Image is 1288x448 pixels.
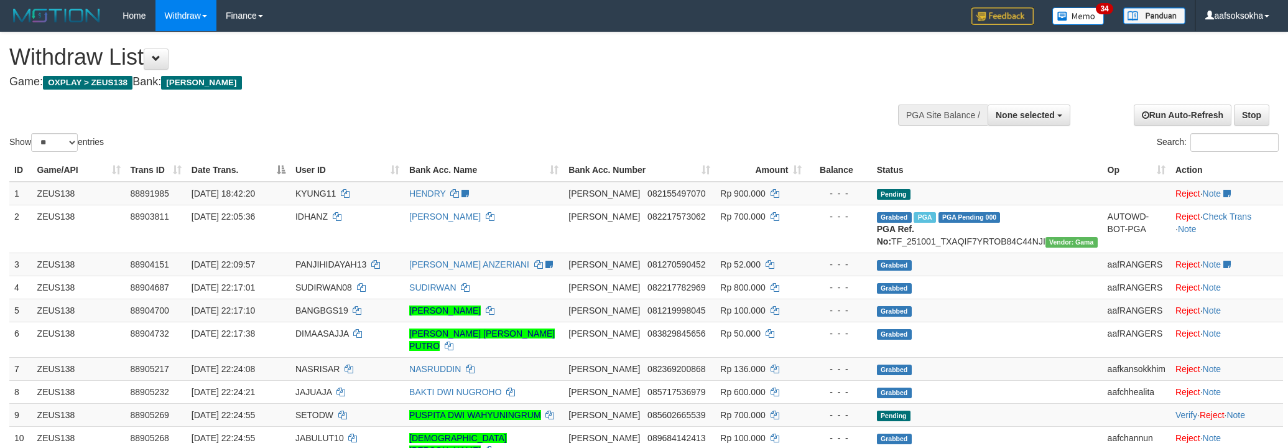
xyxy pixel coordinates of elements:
[9,253,32,276] td: 3
[131,189,169,198] span: 88891985
[32,357,126,380] td: ZEUS138
[9,299,32,322] td: 5
[877,189,910,200] span: Pending
[192,410,255,420] span: [DATE] 22:24:55
[1170,276,1283,299] td: ·
[131,410,169,420] span: 88905269
[126,159,187,182] th: Trans ID: activate to sort column ascending
[295,410,333,420] span: SETODW
[192,329,255,338] span: [DATE] 22:17:38
[807,159,871,182] th: Balance
[812,281,866,294] div: - - -
[43,76,132,90] span: OXPLAY > ZEUS138
[1170,182,1283,205] td: ·
[9,380,32,403] td: 8
[647,212,705,222] span: Copy 082217573062 to clipboard
[720,282,765,292] span: Rp 800.000
[914,212,935,223] span: Marked by aafchomsokheang
[1103,322,1170,357] td: aafRANGERS
[1170,357,1283,380] td: ·
[1203,189,1221,198] a: Note
[647,410,705,420] span: Copy 085602665539 to clipboard
[647,364,705,374] span: Copy 082369200868 to clipboard
[1178,224,1197,234] a: Note
[409,212,481,222] a: [PERSON_NAME]
[812,432,866,444] div: - - -
[1175,329,1200,338] a: Reject
[295,433,344,443] span: JABULUT10
[1200,410,1225,420] a: Reject
[295,329,349,338] span: DIMAASAJJA
[409,387,502,397] a: BAKTI DWI NUGROHO
[1103,299,1170,322] td: aafRANGERS
[1203,212,1252,222] a: Check Trans
[872,159,1103,182] th: Status
[9,133,104,152] label: Show entries
[1190,133,1279,152] input: Search:
[9,205,32,253] td: 2
[877,329,912,340] span: Grabbed
[877,434,912,444] span: Grabbed
[568,189,640,198] span: [PERSON_NAME]
[568,212,640,222] span: [PERSON_NAME]
[409,282,456,292] a: SUDIRWAN
[9,159,32,182] th: ID
[32,205,126,253] td: ZEUS138
[1175,212,1200,222] a: Reject
[9,322,32,357] td: 6
[812,409,866,421] div: - - -
[720,387,765,397] span: Rp 600.000
[9,182,32,205] td: 1
[295,282,352,292] span: SUDIRWAN08
[32,253,126,276] td: ZEUS138
[877,365,912,375] span: Grabbed
[647,282,705,292] span: Copy 082217782969 to clipboard
[9,357,32,380] td: 7
[404,159,563,182] th: Bank Acc. Name: activate to sort column ascending
[647,259,705,269] span: Copy 081270590452 to clipboard
[295,259,366,269] span: PANJIHIDAYAH13
[409,306,481,315] a: [PERSON_NAME]
[812,187,866,200] div: - - -
[720,364,765,374] span: Rp 136.000
[812,304,866,317] div: - - -
[812,386,866,398] div: - - -
[1175,259,1200,269] a: Reject
[720,212,765,222] span: Rp 700.000
[877,388,912,398] span: Grabbed
[192,282,255,292] span: [DATE] 22:17:01
[647,387,705,397] span: Copy 085717536979 to clipboard
[720,433,765,443] span: Rp 100.000
[1175,364,1200,374] a: Reject
[877,306,912,317] span: Grabbed
[812,363,866,375] div: - - -
[1175,282,1200,292] a: Reject
[409,259,529,269] a: [PERSON_NAME] ANZERIANI
[1170,322,1283,357] td: ·
[877,411,910,421] span: Pending
[877,212,912,223] span: Grabbed
[1203,364,1221,374] a: Note
[1203,282,1221,292] a: Note
[720,410,765,420] span: Rp 700.000
[568,433,640,443] span: [PERSON_NAME]
[1203,306,1221,315] a: Note
[295,189,336,198] span: KYUNG11
[1103,205,1170,253] td: AUTOWD-BOT-PGA
[812,258,866,271] div: - - -
[9,76,846,88] h4: Game: Bank:
[409,189,446,198] a: HENDRY
[32,182,126,205] td: ZEUS138
[568,259,640,269] span: [PERSON_NAME]
[32,276,126,299] td: ZEUS138
[812,210,866,223] div: - - -
[938,212,1001,223] span: PGA Pending
[1157,133,1279,152] label: Search:
[131,282,169,292] span: 88904687
[9,276,32,299] td: 4
[1096,3,1113,14] span: 34
[295,364,340,374] span: NASRISAR
[131,433,169,443] span: 88905268
[1234,105,1269,126] a: Stop
[568,282,640,292] span: [PERSON_NAME]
